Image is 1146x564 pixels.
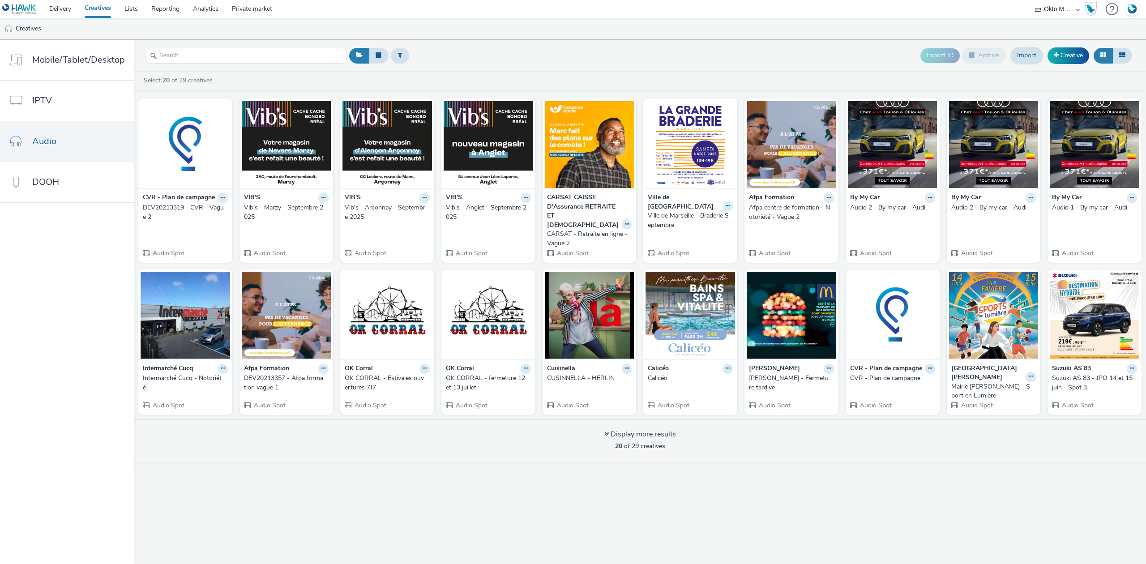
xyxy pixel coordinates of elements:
img: Intermarché Cucq - Notoriété visual [141,272,230,359]
a: Intermarché Cucq - Notoriété [143,374,228,392]
a: DEV20213357 - Afpa formation vague 1 [244,374,329,392]
span: Audio Spot [354,249,386,257]
span: Audio Spot [859,401,892,410]
strong: CVR - Plan de campagne [143,193,215,203]
strong: Cuisinella [547,364,575,374]
a: [PERSON_NAME] - Fermeture tardive [749,374,834,392]
a: Hawk Academy [1084,2,1101,16]
strong: [GEOGRAPHIC_DATA][PERSON_NAME] [951,364,1024,382]
div: Afpa centre de formation - Notoriété - Vague 2 [749,203,830,222]
span: Audio Spot [152,249,184,257]
img: undefined Logo [2,4,37,15]
span: Audio Spot [253,249,286,257]
div: Ville de Marseille - Braderie Septembre [648,211,729,230]
strong: OK Corral [345,364,373,374]
a: CUSINNELLA - HERLIN [547,374,632,383]
span: Audio Spot [455,249,487,257]
img: Vib's - Arconnay - Septembre 2025 visual [342,101,432,188]
a: OK CORRAL - Estivales ouvertures 7J7 [345,374,430,392]
span: DOOH [32,175,59,188]
input: Search... [145,48,347,64]
img: Vib's - Anglet - Septembre 2025 visual [444,101,533,188]
span: Audio Spot [758,249,791,257]
img: Calicéo visual [646,272,735,359]
span: Audio Spot [960,401,993,410]
span: Audio Spot [354,401,386,410]
div: Display more results [604,429,676,440]
a: Audio 2 - By my car - Audi [850,203,935,212]
span: Audio Spot [657,401,689,410]
img: Vib's - Marzy - Septembre 2025 visual [242,101,331,188]
div: Audio 2 - By my car - Audi [850,203,932,212]
div: Calicéo [648,374,729,383]
a: Creative [1048,47,1089,64]
span: Audio Spot [960,249,993,257]
span: Audio Spot [1061,401,1094,410]
strong: OK Corral [446,364,474,374]
div: Vib's - Arconnay - Septembre 2025 [345,203,426,222]
strong: By My Car [1052,193,1082,203]
a: CARSAT - Retraite en ligne - Vague 2 [547,230,632,248]
span: Audio Spot [657,249,689,257]
div: Suzuki AS 83 - JPO 14 et 15 juin - Spot 3 [1052,374,1133,392]
strong: Afpa Formation [244,364,289,374]
a: OK CORRAL - fermeture 12 et 13 juillet [446,374,531,392]
strong: Calicéo [648,364,669,374]
img: audio [4,25,13,34]
strong: Suzuki AS 83 [1052,364,1091,374]
span: Audio Spot [152,401,184,410]
a: Vib's - Marzy - Septembre 2025 [244,203,329,222]
strong: CARSAT CAISSE D'Assurance RETRAITE ET [DEMOGRAPHIC_DATA] [547,193,620,230]
strong: VIB'S [345,193,361,203]
span: IPTV [32,94,52,107]
div: Intermarché Cucq - Notoriété [143,374,224,392]
div: CVR - Plan de campagne [850,374,932,383]
a: Suzuki AS 83 - JPO 14 et 15 juin - Spot 3 [1052,374,1137,392]
a: Vib's - Arconnay - Septembre 2025 [345,203,430,222]
div: Vib's - Anglet - Septembre 2025 [446,203,527,222]
a: Audio 1 - By my car - Audi [1052,203,1137,212]
a: CVR - Plan de campagne [850,374,935,383]
a: Ville de Marseille - Braderie Septembre [648,211,733,230]
a: Vib's - Anglet - Septembre 2025 [446,203,531,222]
div: DEV20213357 - Afpa formation vague 1 [244,374,325,392]
strong: VIB'S [244,193,260,203]
button: Export ID [920,48,960,63]
img: CUSINNELLA - HERLIN visual [545,272,634,359]
span: of 29 creatives [615,442,665,450]
button: Grid [1094,48,1113,63]
img: DEV20213319 - CVR - Vague 2 visual [141,101,230,188]
span: Audio Spot [253,401,286,410]
span: Audio Spot [556,249,589,257]
a: DEV20213319 - CVR - Vague 2 [143,203,228,222]
strong: Ville de [GEOGRAPHIC_DATA] [648,193,720,211]
div: OK CORRAL - Estivales ouvertures 7J7 [345,374,426,392]
img: DEV20213357 - Afpa formation vague 1 visual [242,272,331,359]
div: Hawk Academy [1084,2,1098,16]
span: Audio Spot [556,401,589,410]
span: Audio Spot [758,401,791,410]
span: Audio Spot [455,401,487,410]
img: CARSAT - Retraite en ligne - Vague 2 visual [545,101,634,188]
img: Ville de Marseille - Braderie Septembre visual [646,101,735,188]
span: Audio Spot [1061,249,1094,257]
div: Mairie [PERSON_NAME] - Sport en Lumière [951,382,1033,401]
div: Vib's - Marzy - Septembre 2025 [244,203,325,222]
button: Archive [962,48,1006,63]
strong: VIB'S [446,193,462,203]
a: Afpa centre de formation - Notoriété - Vague 2 [749,203,834,222]
strong: By My Car [951,193,981,203]
strong: Intermarché Cucq [143,364,193,374]
div: Audio 2 - By my car - Audi [951,203,1033,212]
img: OK CORRAL - fermeture 12 et 13 juillet visual [444,272,533,359]
a: Select of 29 creatives [143,76,216,85]
strong: 20 [162,76,170,85]
a: Audio 2 - By my car - Audi [951,203,1036,212]
img: Afpa centre de formation - Notoriété - Vague 2 visual [747,101,836,188]
img: Suzuki AS 83 - JPO 14 et 15 juin - Spot 3 visual [1050,272,1139,359]
div: CARSAT - Retraite en ligne - Vague 2 [547,230,629,248]
a: Mairie [PERSON_NAME] - Sport en Lumière [951,382,1036,401]
img: Account FR [1125,2,1139,16]
strong: Afpa Formation [749,193,794,203]
a: Calicéo [648,374,733,383]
